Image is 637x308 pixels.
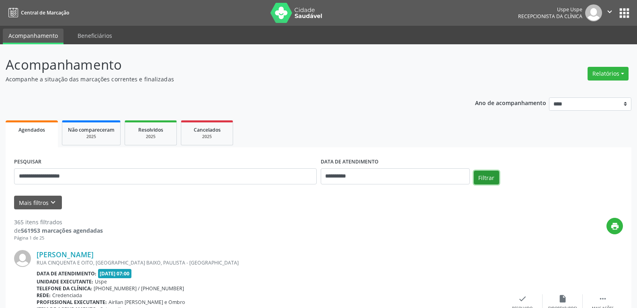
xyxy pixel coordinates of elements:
button:  [602,4,617,21]
button: print [606,218,623,234]
i: print [610,222,619,231]
i: keyboard_arrow_down [49,198,57,207]
button: Mais filtroskeyboard_arrow_down [14,196,62,210]
div: Uspe Uspe [518,6,582,13]
i:  [605,7,614,16]
div: 2025 [187,134,227,140]
p: Acompanhe a situação das marcações correntes e finalizadas [6,75,444,83]
span: Resolvidos [138,126,163,133]
i: check [518,294,527,303]
a: Acompanhamento [3,29,63,44]
b: Profissional executante: [37,299,107,306]
div: de [14,226,103,235]
span: Airllan [PERSON_NAME] e Ombro [109,299,185,306]
b: Unidade executante: [37,278,93,285]
span: Credenciada [52,292,82,299]
span: Central de Marcação [21,9,69,16]
span: Não compareceram [68,126,115,133]
p: Acompanhamento [6,55,444,75]
div: 2025 [131,134,171,140]
button: apps [617,6,631,20]
div: 2025 [68,134,115,140]
i: insert_drive_file [558,294,567,303]
div: RUA CINQUENTA E OITO, [GEOGRAPHIC_DATA] BAIXO, PAULISTA - [GEOGRAPHIC_DATA] [37,259,502,266]
span: Uspe [95,278,107,285]
img: img [14,250,31,267]
span: Agendados [18,126,45,133]
a: Central de Marcação [6,6,69,19]
div: Página 1 de 25 [14,235,103,242]
p: Ano de acompanhamento [475,97,546,107]
b: Telefone da clínica: [37,285,92,292]
strong: 561953 marcações agendadas [21,227,103,234]
i:  [598,294,607,303]
span: Recepcionista da clínica [518,13,582,20]
a: Beneficiários [72,29,118,43]
span: [PHONE_NUMBER] / [PHONE_NUMBER] [94,285,184,292]
div: 365 itens filtrados [14,218,103,226]
span: [DATE] 07:00 [98,269,132,278]
label: PESQUISAR [14,156,41,168]
a: [PERSON_NAME] [37,250,94,259]
b: Data de atendimento: [37,270,96,277]
b: Rede: [37,292,51,299]
button: Relatórios [588,67,629,81]
button: Filtrar [474,171,499,184]
span: Cancelados [194,126,221,133]
label: DATA DE ATENDIMENTO [321,156,379,168]
img: img [585,4,602,21]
